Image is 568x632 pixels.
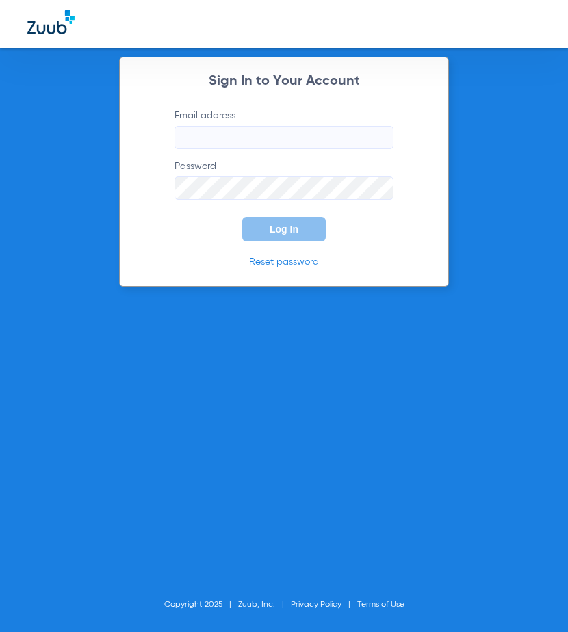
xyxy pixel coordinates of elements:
li: Copyright 2025 [164,598,238,611]
span: Log In [270,224,298,235]
li: Zuub, Inc. [238,598,291,611]
input: Email address [175,126,393,149]
a: Reset password [249,257,319,267]
label: Password [175,159,393,200]
a: Privacy Policy [291,601,341,609]
button: Log In [242,217,326,241]
h2: Sign In to Your Account [154,75,414,88]
input: Password [175,176,393,200]
label: Email address [175,109,393,149]
a: Terms of Use [357,601,404,609]
img: Zuub Logo [27,10,75,34]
